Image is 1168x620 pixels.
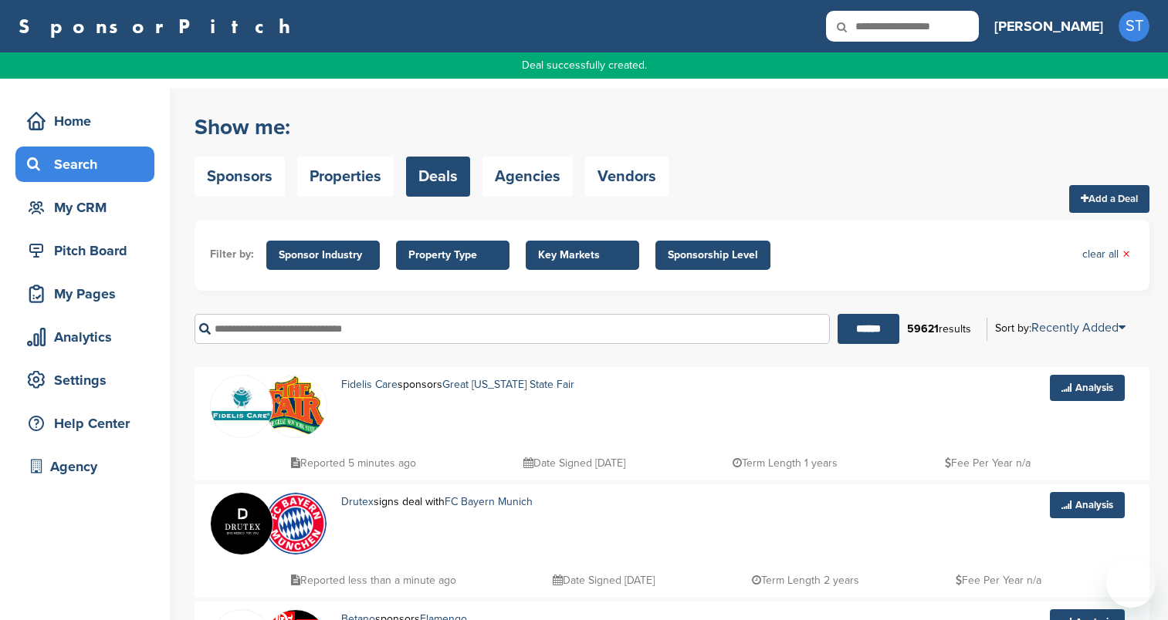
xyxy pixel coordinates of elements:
a: Vendors [585,157,669,197]
a: FC Bayern Munich [445,495,533,508]
div: Settings [23,366,154,394]
div: Pitch Board [23,237,154,265]
b: 59621 [907,322,939,335]
a: Settings [15,362,154,398]
img: Images (4) [211,493,273,554]
p: Fee Per Year n/a [956,571,1041,590]
a: Add a Deal [1069,185,1149,213]
p: Reported less than a minute ago [291,571,456,590]
span: Sponsor Industry [279,247,367,264]
div: Agency [23,453,154,480]
img: Open uri20141112 64162 1l1jknv?1415809301 [265,493,327,554]
a: My Pages [15,276,154,312]
p: Term Length 1 years [733,453,838,473]
p: Reported 5 minutes ago [291,453,416,473]
h3: [PERSON_NAME] [994,15,1103,37]
a: clear all× [1082,246,1130,263]
div: Sort by: [995,322,1126,334]
div: Help Center [23,409,154,437]
a: Pitch Board [15,233,154,268]
a: Agencies [482,157,573,197]
a: Analytics [15,319,154,355]
div: results [899,316,979,342]
div: Home [23,107,154,135]
img: Download [265,376,327,436]
p: Term Length 2 years [752,571,859,590]
a: Fidelis Care [341,378,398,391]
a: My CRM [15,190,154,225]
span: ST [1119,11,1149,42]
p: sponsors [341,375,647,394]
a: [PERSON_NAME] [994,9,1103,43]
li: Filter by: [210,246,254,263]
div: Search [23,150,154,178]
h2: Show me: [195,113,669,141]
a: Properties [297,157,394,197]
a: Analysis [1050,375,1125,401]
p: Date Signed [DATE] [523,453,625,473]
div: Analytics [23,323,154,351]
a: Recently Added [1031,320,1126,335]
a: SponsorPitch [19,16,300,36]
p: Fee Per Year n/a [945,453,1031,473]
a: Deals [406,157,470,197]
span: Key Markets [538,247,627,264]
span: Sponsorship Level [668,247,758,264]
span: Property Type [408,247,497,264]
a: Sponsors [195,157,285,197]
span: × [1122,246,1130,263]
a: Agency [15,449,154,484]
a: Drutex [341,495,374,508]
p: signs deal with [341,492,594,511]
a: Help Center [15,406,154,441]
p: Date Signed [DATE] [553,571,655,590]
a: Home [15,103,154,139]
img: Data [211,376,273,437]
a: Search [15,147,154,182]
div: My CRM [23,194,154,221]
a: Great [US_STATE] State Fair [442,378,574,391]
div: My Pages [23,280,154,308]
iframe: Button to launch messaging window [1106,558,1156,608]
a: Analysis [1050,492,1125,518]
